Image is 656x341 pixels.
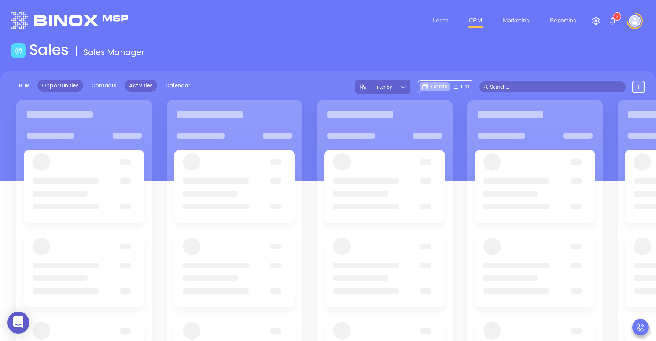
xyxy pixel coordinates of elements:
div: List [450,82,472,91]
input: Search… [490,83,622,91]
a: Leads [430,13,452,28]
img: logo [11,12,128,29]
span: search [483,84,489,89]
sup: 2 [613,13,621,20]
a: Activities [125,80,157,92]
a: Marketing [500,13,532,28]
h1: Sales [29,41,69,59]
a: CRM [466,13,485,28]
span: 2 [616,14,618,19]
img: iconSetting [591,16,600,25]
span: Filter by [374,84,392,89]
div: Cards [420,82,450,91]
a: Reporting [547,13,579,28]
img: iconNotification [608,16,617,25]
a: Opportunities [37,80,83,92]
a: Calendar [161,80,195,92]
span: Sales Manager [84,47,145,58]
img: user [629,15,641,27]
a: Contacts [87,80,121,92]
a: BDR [15,80,34,92]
